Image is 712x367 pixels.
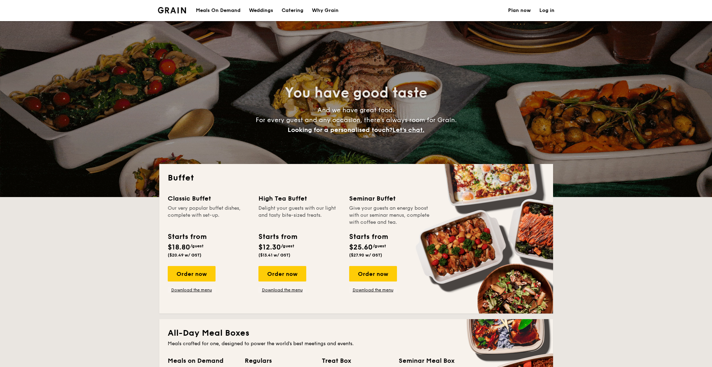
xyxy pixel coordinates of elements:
[168,253,201,258] span: ($20.49 w/ GST)
[168,205,250,226] div: Our very popular buffet dishes, complete with set-up.
[168,340,545,347] div: Meals crafted for one, designed to power the world's best meetings and events.
[392,126,424,134] span: Let's chat.
[158,7,186,13] a: Logotype
[258,287,306,293] a: Download the menu
[168,243,190,252] span: $18.80
[158,7,186,13] img: Grain
[258,266,306,281] div: Order now
[258,253,290,258] span: ($13.41 w/ GST)
[349,253,382,258] span: ($27.90 w/ GST)
[168,287,216,293] a: Download the menu
[349,205,431,226] div: Give your guests an energy boost with our seminar menus, complete with coffee and tea.
[281,243,294,248] span: /guest
[349,266,397,281] div: Order now
[349,243,373,252] span: $25.60
[258,194,341,203] div: High Tea Buffet
[256,106,457,134] span: And we have great food. For every guest and any occasion, there’s always room for Grain.
[288,126,392,134] span: Looking for a personalised touch?
[168,172,545,184] h2: Buffet
[322,356,390,366] div: Treat Box
[258,205,341,226] div: Delight your guests with our light and tasty bite-sized treats.
[349,232,387,242] div: Starts from
[258,243,281,252] span: $12.30
[399,356,467,366] div: Seminar Meal Box
[245,356,313,366] div: Regulars
[168,356,236,366] div: Meals on Demand
[168,328,545,339] h2: All-Day Meal Boxes
[168,194,250,203] div: Classic Buffet
[349,287,397,293] a: Download the menu
[349,194,431,203] div: Seminar Buffet
[168,232,206,242] div: Starts from
[373,243,386,248] span: /guest
[258,232,297,242] div: Starts from
[190,243,204,248] span: /guest
[285,84,427,101] span: You have good taste
[168,266,216,281] div: Order now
